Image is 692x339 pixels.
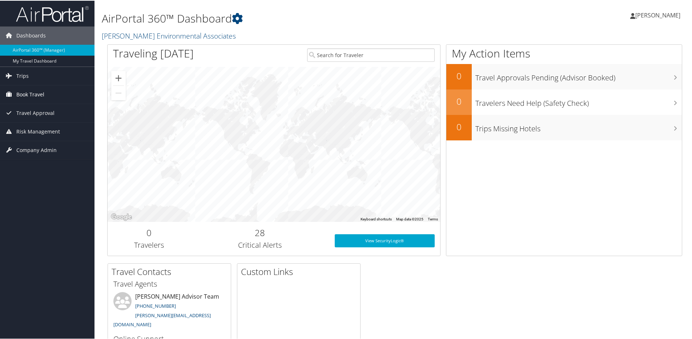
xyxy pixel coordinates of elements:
img: airportal-logo.png [16,5,89,22]
a: View SecurityLogic® [335,234,435,247]
a: 0Travel Approvals Pending (Advisor Booked) [446,63,682,89]
h2: 28 [196,226,324,238]
a: Terms (opens in new tab) [428,216,438,220]
h1: Traveling [DATE] [113,45,194,60]
span: Map data ©2025 [396,216,423,220]
h2: Travel Contacts [112,265,231,277]
a: [PERSON_NAME][EMAIL_ADDRESS][DOMAIN_NAME] [113,311,211,327]
h2: 0 [446,120,472,132]
h1: AirPortal 360™ Dashboard [102,10,492,25]
a: [PHONE_NUMBER] [135,302,176,308]
li: [PERSON_NAME] Advisor Team [110,291,229,330]
h2: 0 [113,226,185,238]
span: Travel Approval [16,103,55,121]
a: 0Travelers Need Help (Safety Check) [446,89,682,114]
span: Book Travel [16,85,44,103]
input: Search for Traveler [307,48,435,61]
a: [PERSON_NAME] Environmental Associates [102,30,238,40]
span: Trips [16,66,29,84]
h2: Custom Links [241,265,360,277]
span: Dashboards [16,26,46,44]
h3: Travelers Need Help (Safety Check) [475,94,682,108]
a: [PERSON_NAME] [630,4,688,25]
h2: 0 [446,69,472,81]
h1: My Action Items [446,45,682,60]
span: Company Admin [16,140,57,159]
h3: Critical Alerts [196,239,324,250]
h2: 0 [446,95,472,107]
h3: Travelers [113,239,185,250]
h3: Travel Approvals Pending (Advisor Booked) [475,68,682,82]
a: 0Trips Missing Hotels [446,114,682,140]
img: Google [109,212,133,221]
button: Zoom out [111,85,126,100]
button: Zoom in [111,70,126,85]
span: Risk Management [16,122,60,140]
button: Keyboard shortcuts [361,216,392,221]
h3: Trips Missing Hotels [475,119,682,133]
h3: Travel Agents [113,278,225,288]
span: [PERSON_NAME] [635,11,680,19]
a: Open this area in Google Maps (opens a new window) [109,212,133,221]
